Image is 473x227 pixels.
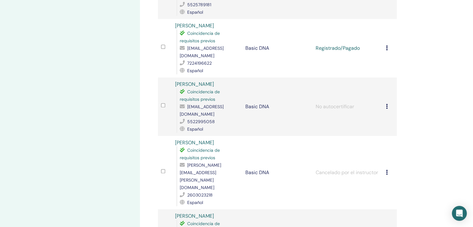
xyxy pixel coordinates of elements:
div: Open Intercom Messenger [452,206,467,221]
span: Coincidencia de requisitos previos [180,147,220,160]
a: [PERSON_NAME] [175,81,214,87]
a: [PERSON_NAME] [175,213,214,219]
span: Español [187,126,203,132]
td: Basic DNA [242,77,313,136]
span: [PERSON_NAME][EMAIL_ADDRESS][PERSON_NAME][DOMAIN_NAME] [180,162,221,190]
span: Español [187,9,203,15]
span: [EMAIL_ADDRESS][DOMAIN_NAME] [180,45,224,58]
a: [PERSON_NAME] [175,22,214,29]
span: 5522995058 [187,119,215,124]
span: [EMAIL_ADDRESS][DOMAIN_NAME] [180,104,224,117]
span: 7224196622 [187,60,212,66]
span: Español [187,68,203,73]
span: Coincidencia de requisitos previos [180,30,220,44]
span: 5525789181 [187,2,211,7]
td: Basic DNA [242,136,313,209]
a: [PERSON_NAME] [175,139,214,146]
span: 2603023218 [187,192,213,198]
td: Basic DNA [242,19,313,77]
span: Coincidencia de requisitos previos [180,89,220,102]
span: Español [187,200,203,205]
